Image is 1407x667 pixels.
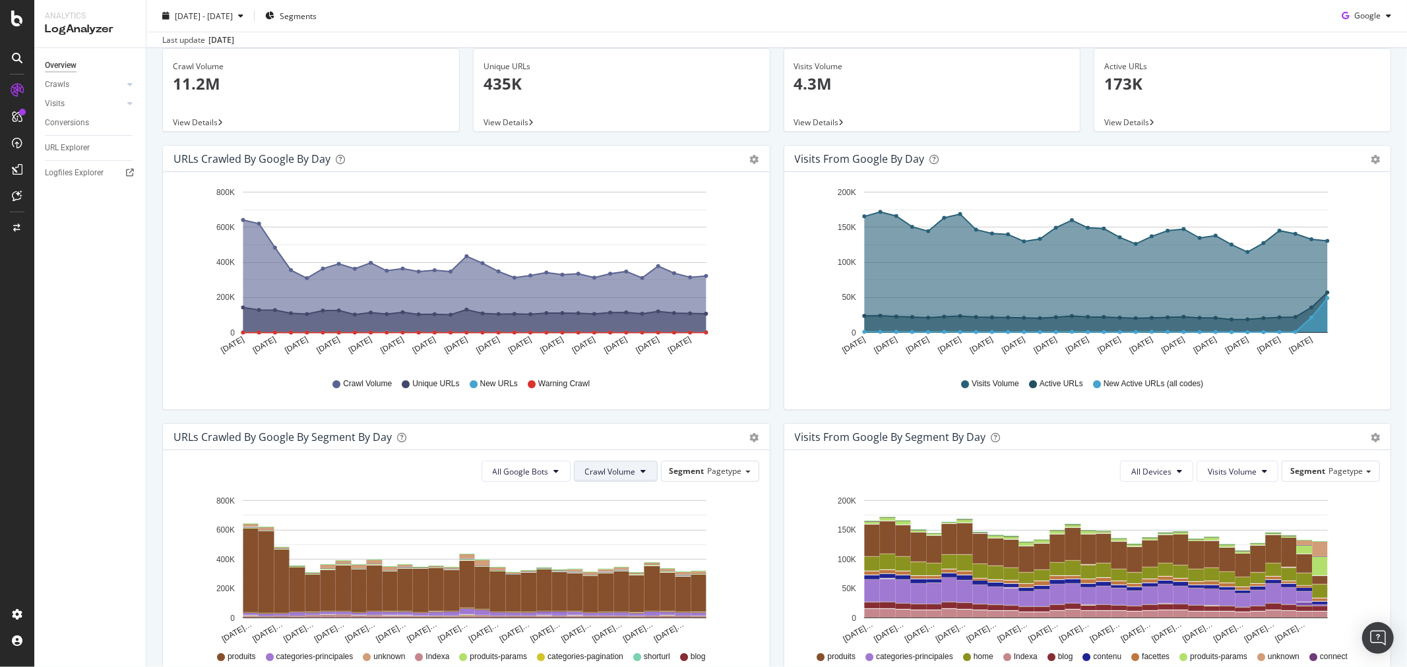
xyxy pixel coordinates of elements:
span: blog [1058,651,1073,662]
text: 50K [842,293,856,303]
span: Unique URLs [412,378,459,390]
span: New URLs [480,378,518,390]
svg: A chart. [795,492,1375,645]
span: Segment [670,465,704,477]
button: [DATE] - [DATE] [157,5,249,26]
a: Logfiles Explorer [45,166,137,180]
span: Active URLs [1040,378,1083,390]
span: unknown [1268,651,1299,662]
div: URLs Crawled by Google by day [173,152,330,165]
span: blog [691,651,706,662]
div: Crawls [45,78,69,92]
div: gear [750,155,759,164]
text: [DATE] [968,335,995,355]
button: Google [1336,5,1396,26]
a: Conversions [45,116,137,130]
div: Overview [45,59,77,72]
text: [DATE] [1160,335,1186,355]
span: Crawl Volume [585,466,636,477]
span: Pagetype [708,465,742,477]
span: home [974,651,993,662]
text: [DATE] [872,335,898,355]
a: Visits [45,97,123,111]
span: Segments [280,10,317,21]
span: View Details [173,117,218,128]
text: [DATE] [936,335,962,355]
text: [DATE] [475,335,501,355]
div: LogAnalyzer [45,22,135,37]
span: categories-pagination [547,651,623,662]
div: Visits from Google by day [795,152,925,165]
a: Overview [45,59,137,72]
text: [DATE] [904,335,931,355]
button: All Google Bots [482,461,571,482]
text: 400K [216,555,235,564]
span: View Details [484,117,528,128]
text: 200K [837,188,856,197]
button: Segments [260,5,322,26]
text: [DATE] [219,335,245,355]
span: Crawl Volume [343,378,392,390]
span: facettes [1142,651,1170,662]
text: [DATE] [1255,335,1282,355]
text: 0 [230,328,235,337]
span: Pagetype [1329,465,1363,477]
div: Crawl Volume [173,61,449,72]
span: categories-principales [276,651,354,662]
text: [DATE] [251,335,278,355]
span: All Devices [1131,466,1172,477]
text: [DATE] [1128,335,1154,355]
button: Crawl Volume [574,461,658,482]
text: 400K [216,258,235,267]
span: All Google Bots [493,466,549,477]
div: gear [750,433,759,442]
span: produits-params [1190,651,1247,662]
text: [DATE] [1000,335,1026,355]
text: [DATE] [602,335,629,355]
span: produits [228,651,256,662]
span: View Details [1104,117,1149,128]
div: Conversions [45,116,89,130]
span: connect [1320,651,1348,662]
button: Visits Volume [1197,461,1278,482]
div: Open Intercom Messenger [1362,622,1394,654]
text: 100K [837,555,856,564]
text: [DATE] [443,335,469,355]
text: [DATE] [840,335,867,355]
div: Visits from Google By Segment By Day [795,430,986,444]
span: [DATE] - [DATE] [175,10,233,21]
a: URL Explorer [45,141,137,155]
p: 435K [484,72,760,95]
span: contenu [1094,651,1122,662]
div: URLs Crawled by Google By Segment By Day [173,430,392,444]
text: [DATE] [1288,335,1314,355]
div: Analytics [45,11,135,22]
div: Active URLs [1104,61,1381,72]
text: 200K [216,293,235,303]
text: 0 [852,614,856,623]
span: Google [1354,10,1381,21]
text: [DATE] [539,335,565,355]
text: 200K [216,584,235,593]
span: Visits Volume [1208,466,1257,477]
text: 150K [837,223,856,232]
text: [DATE] [1191,335,1218,355]
text: 50K [842,584,856,593]
text: [DATE] [507,335,533,355]
text: [DATE] [379,335,405,355]
p: 173K [1104,72,1381,95]
svg: A chart. [173,492,753,645]
div: Unique URLs [484,61,760,72]
text: [DATE] [1224,335,1250,355]
div: A chart. [795,183,1375,366]
text: [DATE] [635,335,661,355]
text: [DATE] [1032,335,1058,355]
text: [DATE] [411,335,437,355]
svg: A chart. [173,183,753,366]
text: 0 [852,328,856,337]
text: [DATE] [666,335,693,355]
text: [DATE] [571,335,597,355]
